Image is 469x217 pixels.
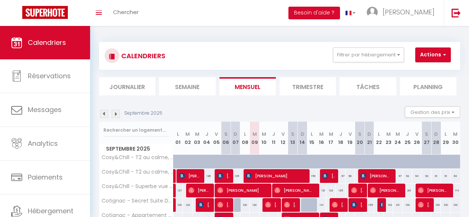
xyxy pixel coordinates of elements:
div: 141 [317,198,326,212]
abbr: L [445,131,447,138]
div: 98 [346,169,355,183]
abbr: V [215,131,218,138]
span: [PERSON_NAME] [179,169,201,183]
th: 20 [355,122,364,155]
th: 22 [374,122,384,155]
li: Semaine [159,77,215,95]
span: [PERSON_NAME] [351,198,363,212]
th: 11 [269,122,278,155]
a: [PERSON_NAME] [171,198,174,212]
h3: CALENDRIERS [119,47,165,64]
div: 155 [364,198,374,212]
div: 125 [231,169,240,183]
abbr: M [195,131,199,138]
span: [PERSON_NAME] [198,198,210,212]
div: 201 [403,184,412,197]
li: Mensuel [219,77,276,95]
th: 30 [450,122,460,155]
p: Septembre 2025 [124,110,162,117]
span: [PERSON_NAME] [383,7,435,17]
span: [PERSON_NAME] [351,183,363,197]
abbr: M [319,131,324,138]
abbr: J [406,131,409,138]
div: 120 [250,198,260,212]
div: 100 [174,198,183,212]
span: [PERSON_NAME] [370,183,401,197]
span: Septembre 2025 [99,144,173,154]
th: 15 [307,122,317,155]
th: 01 [174,122,183,155]
div: 121 [317,184,326,197]
li: Planning [400,77,456,95]
abbr: M [396,131,400,138]
abbr: L [244,131,246,138]
abbr: D [234,131,237,138]
span: Messages [28,105,62,114]
th: 04 [202,122,212,155]
th: 06 [221,122,231,155]
span: Hébergement [28,206,73,216]
abbr: D [301,131,304,138]
button: Gestion des prix [405,106,460,118]
abbr: S [358,131,361,138]
div: 123 [183,198,192,212]
th: 24 [393,122,403,155]
abbr: M [329,131,333,138]
abbr: D [434,131,438,138]
span: [PERSON_NAME] [380,198,383,212]
abbr: J [272,131,275,138]
abbr: S [224,131,228,138]
th: 03 [192,122,202,155]
span: [PERSON_NAME] [188,183,210,197]
abbr: V [415,131,419,138]
th: 17 [326,122,336,155]
span: Cotignac - Secret Suite Deluxe [100,198,175,204]
abbr: L [177,131,179,138]
abbr: D [367,131,371,138]
abbr: S [425,131,428,138]
input: Rechercher un logement... [103,124,169,137]
th: 28 [432,122,441,155]
div: 102 [384,198,393,212]
span: [PERSON_NAME] [284,198,296,212]
abbr: L [378,131,380,138]
th: 13 [288,122,298,155]
th: 09 [250,122,260,155]
span: Cosy&Chill - Superbe vue mer, Wifi & Clim [100,184,175,189]
th: 10 [260,122,269,155]
img: Super Booking [22,6,68,19]
th: 29 [441,122,450,155]
button: Actions [415,47,451,62]
span: Réservations [28,71,71,80]
li: Trimestre [280,77,336,95]
div: 92 [422,169,432,183]
span: Paiements [28,172,63,182]
span: [PERSON_NAME] [332,198,344,212]
button: Filtrer par hébergement [333,47,404,62]
div: 150 [307,169,317,183]
div: 126 [202,169,212,183]
span: [PERSON_NAME] [418,183,449,197]
div: 83 [450,169,460,183]
div: 94 [412,169,422,183]
th: 27 [422,122,432,155]
span: [PERSON_NAME] [418,198,430,212]
span: [PERSON_NAME] [360,169,391,183]
li: Journalier [99,77,155,95]
th: 18 [336,122,346,155]
div: 127 [174,184,183,197]
span: [PERSON_NAME] [246,169,304,183]
span: Cosy&Chill - T2 au calme, jardin/Netflix/parking [100,155,175,160]
span: [PERSON_NAME] [217,169,229,183]
th: 14 [298,122,307,155]
div: 100 [432,198,441,212]
span: [PERSON_NAME] [274,183,314,197]
th: 19 [346,122,355,155]
abbr: S [291,131,294,138]
th: 02 [183,122,192,155]
th: 12 [278,122,288,155]
div: 100 [441,198,450,212]
span: Cosy&Chill - T2 au calme, Netflix, jardin, parking [100,169,175,175]
div: 97 [336,169,346,183]
span: [PERSON_NAME] [265,198,277,212]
